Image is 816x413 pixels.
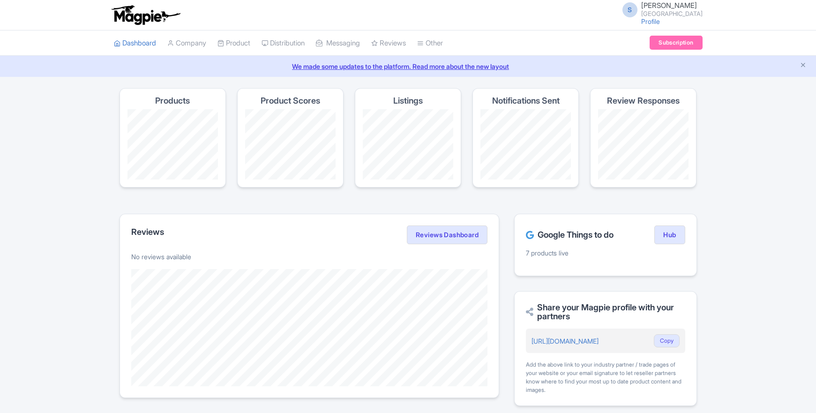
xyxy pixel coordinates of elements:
[407,225,487,244] a: Reviews Dashboard
[526,303,685,322] h2: Share your Magpie profile with your partners
[217,30,250,56] a: Product
[316,30,360,56] a: Messaging
[114,30,156,56] a: Dashboard
[607,96,680,105] h4: Review Responses
[622,2,637,17] span: S
[262,30,305,56] a: Distribution
[800,60,807,71] button: Close announcement
[654,225,685,244] a: Hub
[109,5,182,25] img: logo-ab69f6fb50320c5b225c76a69d11143b.png
[650,36,702,50] a: Subscription
[641,1,697,10] span: [PERSON_NAME]
[526,230,614,240] h2: Google Things to do
[417,30,443,56] a: Other
[167,30,206,56] a: Company
[371,30,406,56] a: Reviews
[654,334,680,347] button: Copy
[393,96,423,105] h4: Listings
[526,248,685,258] p: 7 products live
[532,337,599,345] a: [URL][DOMAIN_NAME]
[492,96,560,105] h4: Notifications Sent
[617,2,703,17] a: S [PERSON_NAME] [GEOGRAPHIC_DATA]
[6,61,810,71] a: We made some updates to the platform. Read more about the new layout
[526,360,685,394] div: Add the above link to your industry partner / trade pages of your website or your email signature...
[131,227,164,237] h2: Reviews
[641,17,660,25] a: Profile
[261,96,320,105] h4: Product Scores
[641,11,703,17] small: [GEOGRAPHIC_DATA]
[155,96,190,105] h4: Products
[131,252,488,262] p: No reviews available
